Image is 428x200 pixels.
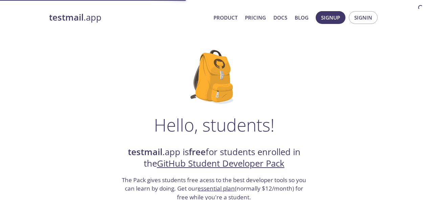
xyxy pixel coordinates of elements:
[245,13,266,22] a: Pricing
[349,11,378,24] button: Signin
[157,158,285,169] a: GitHub Student Developer Pack
[295,13,309,22] a: Blog
[49,12,208,23] a: testmail.app
[354,13,372,22] span: Signin
[213,13,238,22] a: Product
[154,115,274,135] h1: Hello, students!
[189,146,206,158] strong: free
[121,146,307,170] h2: .app is for students enrolled in the
[49,11,84,23] strong: testmail
[316,11,345,24] button: Signup
[190,50,238,104] img: github-student-backpack.png
[321,13,340,22] span: Signup
[273,13,287,22] a: Docs
[198,184,235,192] a: essential plan
[128,146,162,158] strong: testmail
